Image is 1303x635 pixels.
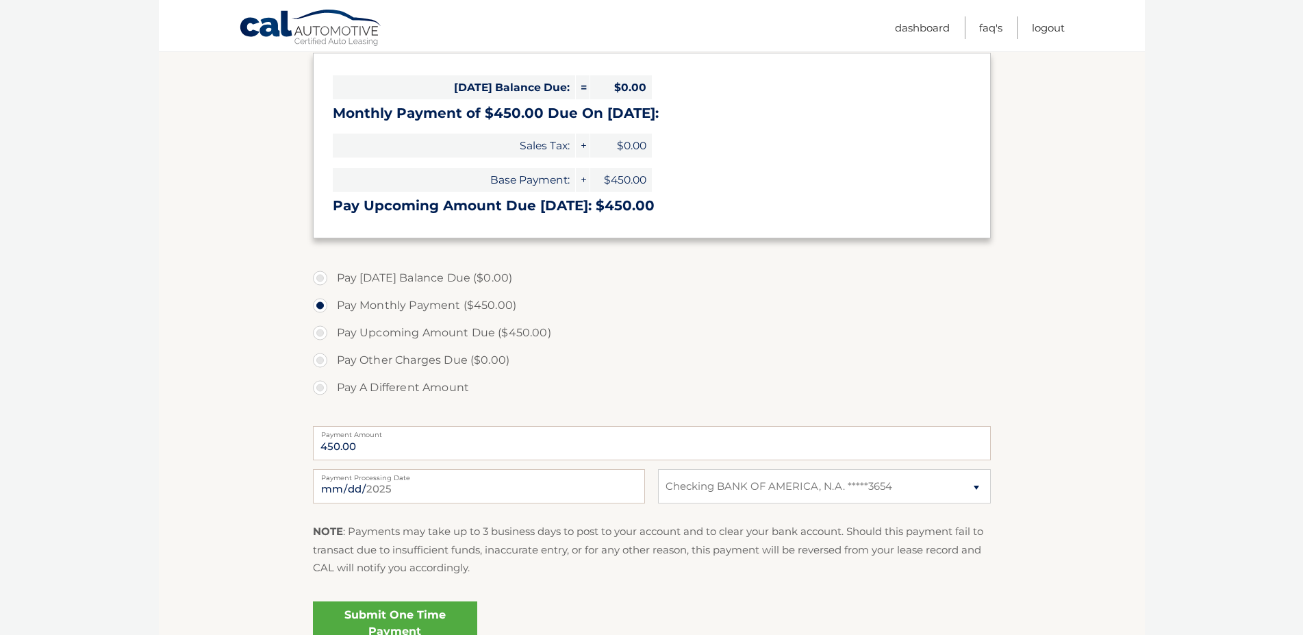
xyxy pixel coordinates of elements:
label: Pay [DATE] Balance Due ($0.00) [313,264,991,292]
a: Dashboard [895,16,950,39]
strong: NOTE [313,525,343,538]
span: [DATE] Balance Due: [333,75,575,99]
input: Payment Date [313,469,645,503]
label: Pay Other Charges Due ($0.00) [313,347,991,374]
input: Payment Amount [313,426,991,460]
h3: Monthly Payment of $450.00 Due On [DATE]: [333,105,971,122]
span: $0.00 [590,134,652,158]
label: Pay Upcoming Amount Due ($450.00) [313,319,991,347]
a: Cal Automotive [239,9,383,49]
span: $0.00 [590,75,652,99]
label: Pay A Different Amount [313,374,991,401]
span: + [576,168,590,192]
span: $450.00 [590,168,652,192]
label: Pay Monthly Payment ($450.00) [313,292,991,319]
span: + [576,134,590,158]
span: Base Payment: [333,168,575,192]
p: : Payments may take up to 3 business days to post to your account and to clear your bank account.... [313,523,991,577]
span: Sales Tax: [333,134,575,158]
a: FAQ's [979,16,1002,39]
span: = [576,75,590,99]
label: Payment Amount [313,426,991,437]
h3: Pay Upcoming Amount Due [DATE]: $450.00 [333,197,971,214]
a: Logout [1032,16,1065,39]
label: Payment Processing Date [313,469,645,480]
